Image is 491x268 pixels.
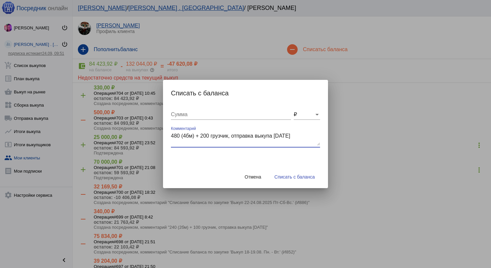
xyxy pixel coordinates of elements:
h2: Списать с баланса [171,88,320,98]
span: Списать с баланса [275,174,315,180]
span: ₽ [294,112,297,117]
button: Списать с баланса [269,171,320,183]
span: Отмена [245,174,261,180]
button: Отмена [239,171,266,183]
